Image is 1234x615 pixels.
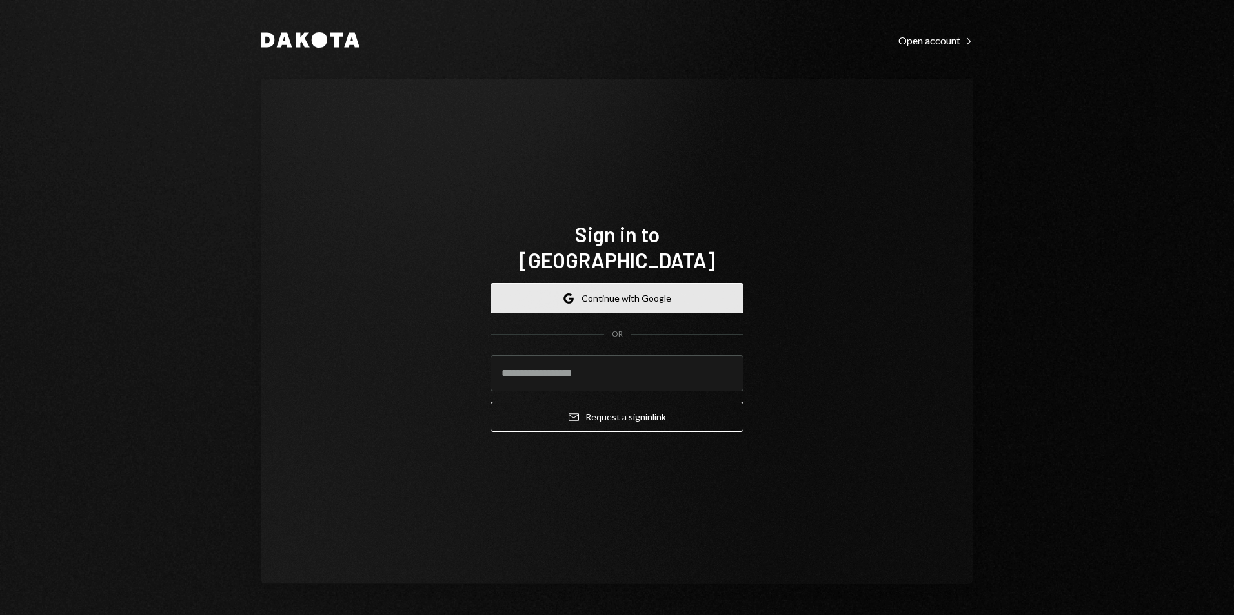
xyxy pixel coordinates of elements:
button: Request a signinlink [491,402,743,432]
h1: Sign in to [GEOGRAPHIC_DATA] [491,221,743,273]
div: OR [612,329,623,340]
button: Continue with Google [491,283,743,313]
div: Open account [898,34,973,47]
a: Open account [898,33,973,47]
